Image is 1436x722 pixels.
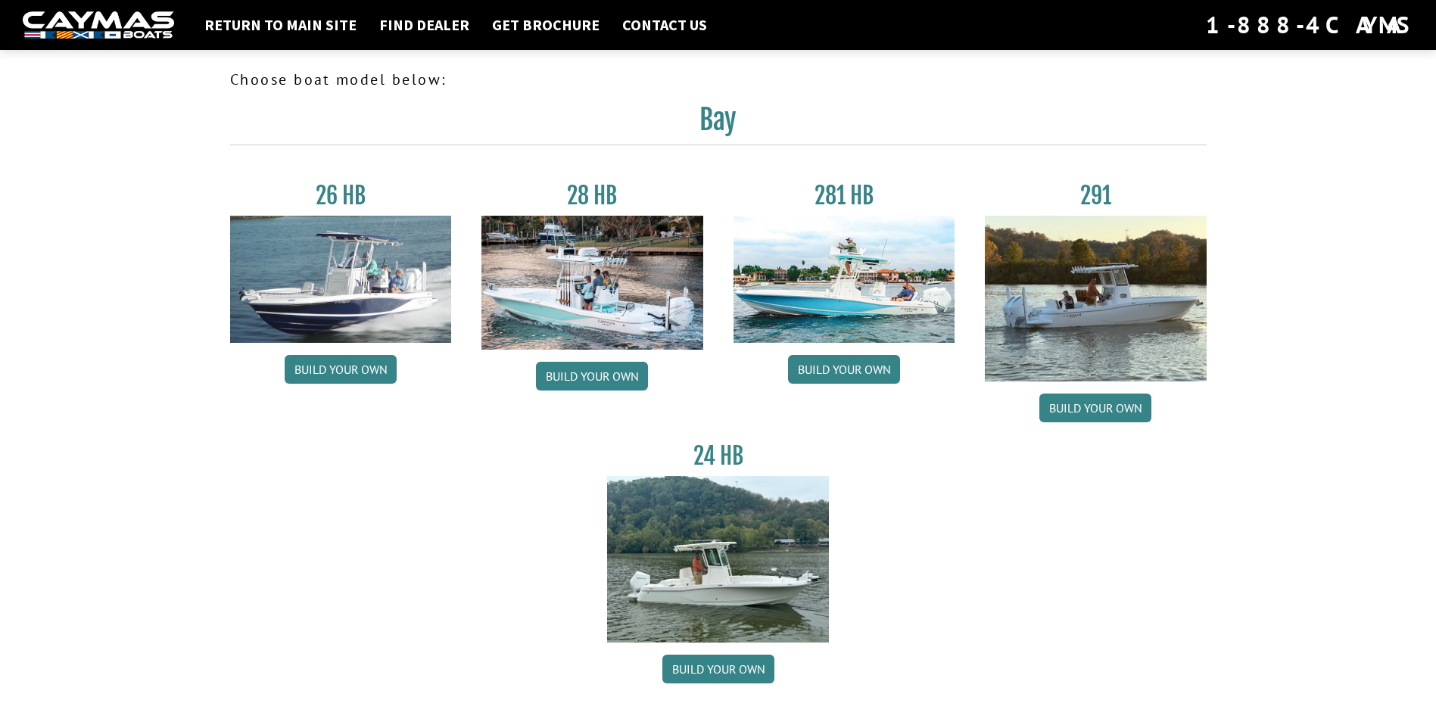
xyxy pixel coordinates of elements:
[607,476,829,642] img: 24_HB_thumbnail.jpg
[607,442,829,470] h3: 24 HB
[985,216,1207,381] img: 291_Thumbnail.jpg
[536,362,648,391] a: Build your own
[481,182,703,210] h3: 28 HB
[788,355,900,384] a: Build your own
[734,182,955,210] h3: 281 HB
[734,216,955,343] img: 28-hb-twin.jpg
[615,15,715,35] a: Contact Us
[23,11,174,39] img: white-logo-c9c8dbefe5ff5ceceb0f0178aa75bf4bb51f6bca0971e226c86eb53dfe498488.png
[372,15,477,35] a: Find Dealer
[662,655,774,683] a: Build your own
[197,15,364,35] a: Return to main site
[1039,394,1151,422] a: Build your own
[484,15,607,35] a: Get Brochure
[230,182,452,210] h3: 26 HB
[1206,8,1413,42] div: 1-888-4CAYMAS
[481,216,703,350] img: 28_hb_thumbnail_for_caymas_connect.jpg
[985,182,1207,210] h3: 291
[230,216,452,343] img: 26_new_photo_resized.jpg
[285,355,397,384] a: Build your own
[230,103,1207,145] h2: Bay
[230,68,1207,91] p: Choose boat model below:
